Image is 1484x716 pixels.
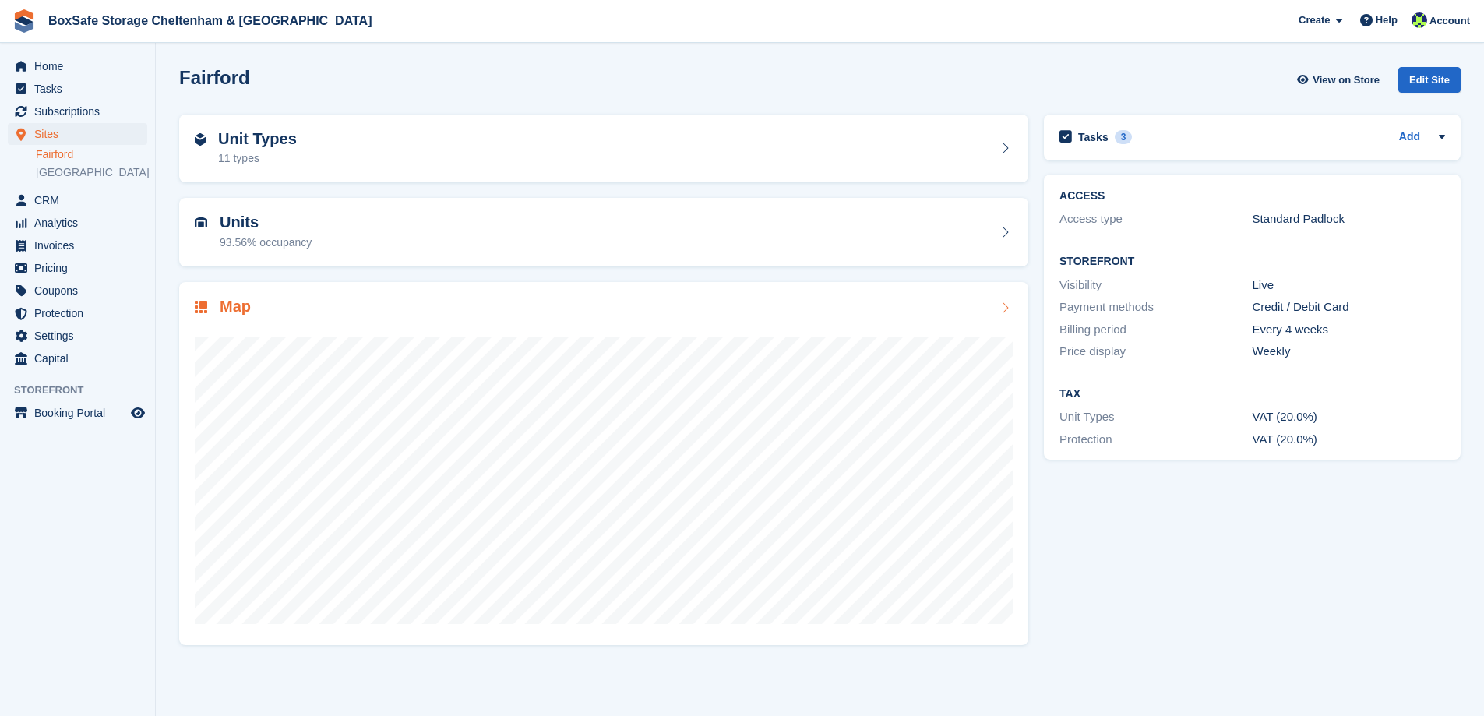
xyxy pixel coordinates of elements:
[8,101,147,122] a: menu
[1059,277,1252,295] div: Visibility
[1253,431,1445,449] div: VAT (20.0%)
[1412,12,1427,28] img: Charlie Hammond
[14,383,155,398] span: Storefront
[1078,130,1109,144] h2: Tasks
[1115,130,1133,144] div: 3
[34,302,128,324] span: Protection
[36,165,147,180] a: [GEOGRAPHIC_DATA]
[1253,210,1445,228] div: Standard Padlock
[1253,321,1445,339] div: Every 4 weeks
[1059,298,1252,316] div: Payment methods
[1059,190,1445,203] h2: ACCESS
[1429,13,1470,29] span: Account
[1299,12,1330,28] span: Create
[34,280,128,302] span: Coupons
[179,282,1028,646] a: Map
[179,198,1028,266] a: Units 93.56% occupancy
[12,9,36,33] img: stora-icon-8386f47178a22dfd0bd8f6a31ec36ba5ce8667c1dd55bd0f319d3a0aa187defe.svg
[34,347,128,369] span: Capital
[218,150,297,167] div: 11 types
[195,217,207,227] img: unit-icn-7be61d7bf1b0ce9d3e12c5938cc71ed9869f7b940bace4675aadf7bd6d80202e.svg
[1059,256,1445,268] h2: Storefront
[1059,321,1252,339] div: Billing period
[8,257,147,279] a: menu
[1253,408,1445,426] div: VAT (20.0%)
[195,133,206,146] img: unit-type-icn-2b2737a686de81e16bb02015468b77c625bbabd49415b5ef34ead5e3b44a266d.svg
[1059,343,1252,361] div: Price display
[34,212,128,234] span: Analytics
[1313,72,1380,88] span: View on Store
[8,235,147,256] a: menu
[220,298,251,316] h2: Map
[8,325,147,347] a: menu
[1059,388,1445,400] h2: Tax
[34,235,128,256] span: Invoices
[1253,343,1445,361] div: Weekly
[8,402,147,424] a: menu
[34,325,128,347] span: Settings
[1376,12,1398,28] span: Help
[8,123,147,145] a: menu
[34,78,128,100] span: Tasks
[42,8,378,34] a: BoxSafe Storage Cheltenham & [GEOGRAPHIC_DATA]
[34,189,128,211] span: CRM
[1059,431,1252,449] div: Protection
[220,235,312,251] div: 93.56% occupancy
[36,147,147,162] a: Fairford
[179,115,1028,183] a: Unit Types 11 types
[1398,67,1461,99] a: Edit Site
[1253,298,1445,316] div: Credit / Debit Card
[34,101,128,122] span: Subscriptions
[220,213,312,231] h2: Units
[1295,67,1386,93] a: View on Store
[34,123,128,145] span: Sites
[34,55,128,77] span: Home
[34,257,128,279] span: Pricing
[8,78,147,100] a: menu
[8,55,147,77] a: menu
[8,347,147,369] a: menu
[1059,408,1252,426] div: Unit Types
[8,189,147,211] a: menu
[1059,210,1252,228] div: Access type
[8,280,147,302] a: menu
[8,302,147,324] a: menu
[1253,277,1445,295] div: Live
[179,67,250,88] h2: Fairford
[1399,129,1420,146] a: Add
[218,130,297,148] h2: Unit Types
[34,402,128,424] span: Booking Portal
[1398,67,1461,93] div: Edit Site
[195,301,207,313] img: map-icn-33ee37083ee616e46c38cad1a60f524a97daa1e2b2c8c0bc3eb3415660979fc1.svg
[8,212,147,234] a: menu
[129,404,147,422] a: Preview store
